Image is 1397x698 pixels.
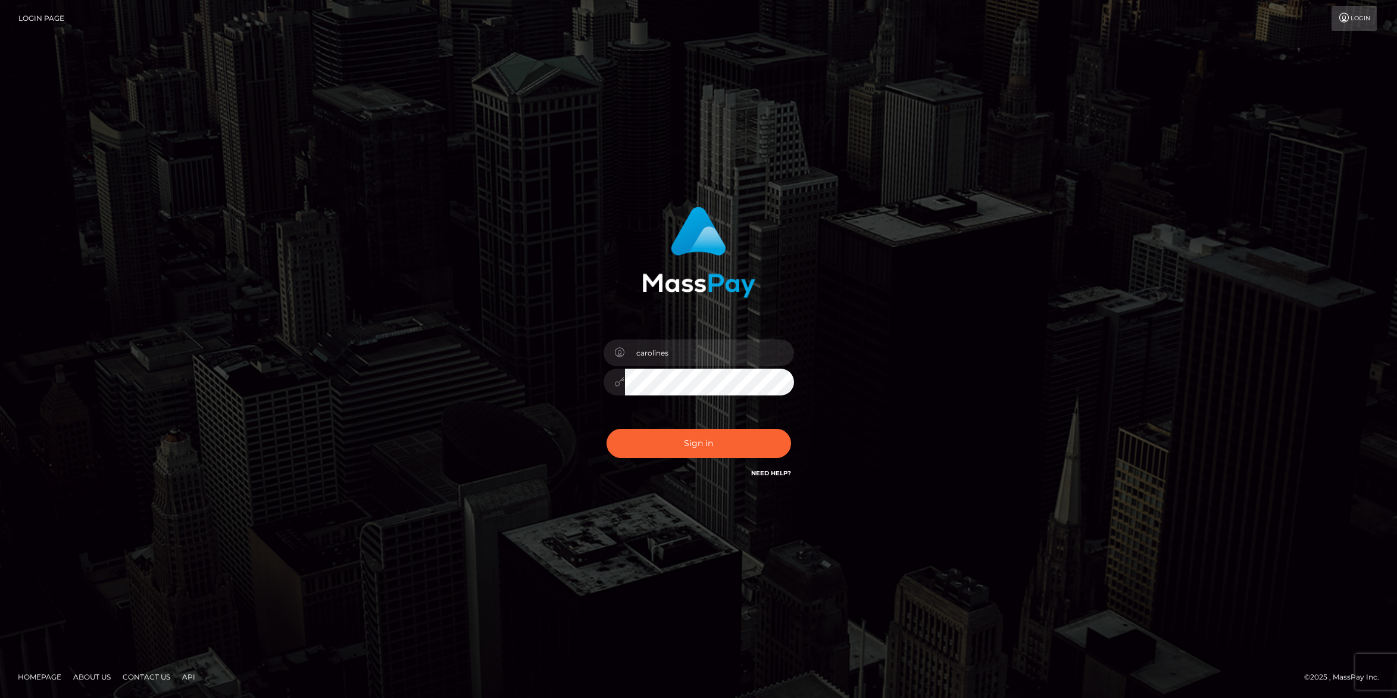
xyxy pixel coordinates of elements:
[13,668,66,686] a: Homepage
[642,207,755,298] img: MassPay Login
[751,469,791,477] a: Need Help?
[607,429,791,458] button: Sign in
[68,668,115,686] a: About Us
[177,668,200,686] a: API
[1304,671,1388,684] div: © 2025 , MassPay Inc.
[18,6,64,31] a: Login Page
[118,668,175,686] a: Contact Us
[625,339,794,366] input: Username...
[1332,6,1377,31] a: Login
